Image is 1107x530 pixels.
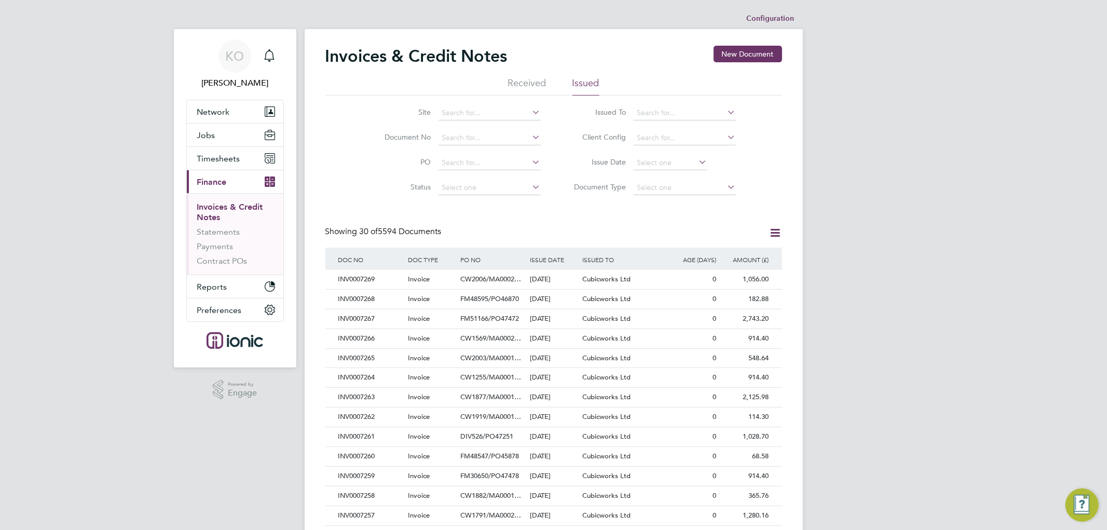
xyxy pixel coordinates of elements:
[187,100,283,123] button: Network
[197,177,227,187] span: Finance
[197,154,240,164] span: Timesheets
[582,491,631,500] span: Cubicworks Ltd
[527,506,580,525] div: [DATE]
[405,248,458,271] div: DOC TYPE
[582,392,631,401] span: Cubicworks Ltd
[719,368,772,387] div: 914.40
[713,452,717,460] span: 0
[325,226,444,237] div: Showing
[186,39,284,89] a: KO[PERSON_NAME]
[713,275,717,283] span: 0
[719,427,772,446] div: 1,028.70
[408,412,430,421] span: Invoice
[439,181,541,195] input: Select one
[186,77,284,89] span: Kirsty Owen
[713,471,717,480] span: 0
[408,334,430,343] span: Invoice
[197,107,230,117] span: Network
[439,131,541,145] input: Search for...
[582,373,631,382] span: Cubicworks Ltd
[197,256,248,266] a: Contract POs
[527,309,580,329] div: [DATE]
[719,270,772,289] div: 1,056.00
[228,380,257,389] span: Powered by
[187,147,283,170] button: Timesheets
[719,506,772,525] div: 1,280.16
[460,471,519,480] span: FM30650/PO47478
[527,368,580,387] div: [DATE]
[207,332,263,349] img: ionic-logo-retina.png
[714,46,782,62] button: New Document
[713,314,717,323] span: 0
[527,270,580,289] div: [DATE]
[460,275,521,283] span: CW2006/MA0002…
[572,77,599,96] li: Issued
[527,427,580,446] div: [DATE]
[1065,488,1099,522] button: Engage Resource Center
[713,354,717,362] span: 0
[187,170,283,193] button: Finance
[527,407,580,427] div: [DATE]
[747,8,795,29] li: Configuration
[719,467,772,486] div: 914.40
[336,329,405,348] div: INV0007266
[408,452,430,460] span: Invoice
[508,77,546,96] li: Received
[372,107,431,117] label: Site
[187,193,283,275] div: Finance
[713,392,717,401] span: 0
[582,334,631,343] span: Cubicworks Ltd
[336,349,405,368] div: INV0007265
[713,511,717,520] span: 0
[582,354,631,362] span: Cubicworks Ltd
[372,132,431,142] label: Document No
[213,380,257,400] a: Powered byEngage
[408,511,430,520] span: Invoice
[325,46,508,66] h2: Invoices & Credit Notes
[527,329,580,348] div: [DATE]
[719,248,772,271] div: AMOUNT (£)
[582,452,631,460] span: Cubicworks Ltd
[336,388,405,407] div: INV0007263
[372,157,431,167] label: PO
[408,275,430,283] span: Invoice
[187,298,283,321] button: Preferences
[719,290,772,309] div: 182.88
[460,354,521,362] span: CW2003/MA0001…
[527,248,580,271] div: ISSUE DATE
[408,491,430,500] span: Invoice
[582,471,631,480] span: Cubicworks Ltd
[580,248,667,271] div: ISSUED TO
[460,373,521,382] span: CW1255/MA0001…
[186,332,284,349] a: Go to home page
[713,294,717,303] span: 0
[336,447,405,466] div: INV0007260
[667,248,719,271] div: AGE (DAYS)
[527,388,580,407] div: [DATE]
[372,182,431,192] label: Status
[582,432,631,441] span: Cubicworks Ltd
[582,314,631,323] span: Cubicworks Ltd
[582,511,631,520] span: Cubicworks Ltd
[567,132,626,142] label: Client Config
[719,309,772,329] div: 2,743.20
[713,334,717,343] span: 0
[634,131,736,145] input: Search for...
[336,486,405,506] div: INV0007258
[460,294,519,303] span: FM48595/PO46870
[408,432,430,441] span: Invoice
[336,407,405,427] div: INV0007262
[460,392,521,401] span: CW1877/MA0001…
[567,157,626,167] label: Issue Date
[187,275,283,298] button: Reports
[408,392,430,401] span: Invoice
[197,202,263,222] a: Invoices & Credit Notes
[527,447,580,466] div: [DATE]
[460,452,519,460] span: FM48547/PO45878
[634,106,736,120] input: Search for...
[408,373,430,382] span: Invoice
[439,106,541,120] input: Search for...
[460,334,521,343] span: CW1569/MA0002…
[567,107,626,117] label: Issued To
[713,412,717,421] span: 0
